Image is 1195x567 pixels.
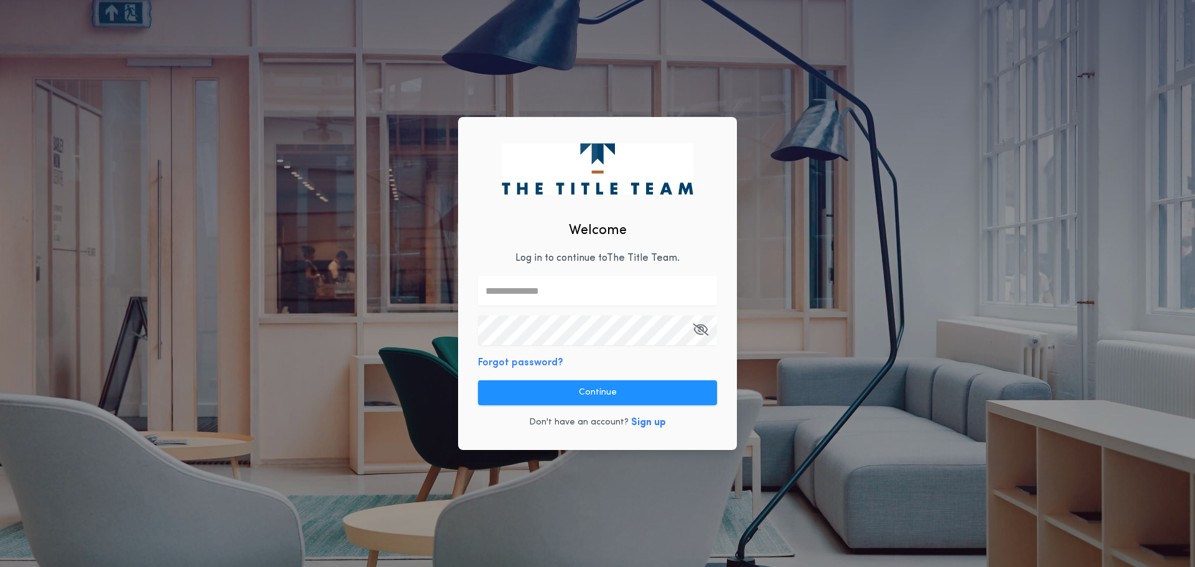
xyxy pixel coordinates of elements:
[478,355,563,370] button: Forgot password?
[529,416,629,429] p: Don't have an account?
[631,415,666,430] button: Sign up
[502,143,693,194] img: logo
[569,220,627,241] h2: Welcome
[478,380,717,405] button: Continue
[515,251,680,266] p: Log in to continue to The Title Team .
